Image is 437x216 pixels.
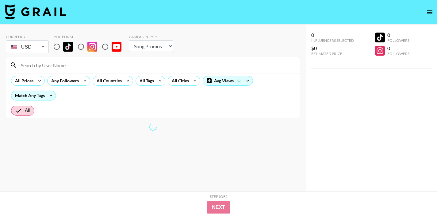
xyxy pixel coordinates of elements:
div: 0 [387,45,409,51]
div: Followers [387,38,409,43]
button: open drawer [424,6,436,18]
img: Grail Talent [5,4,66,19]
div: Avg Views [203,76,253,85]
div: Step 1 of 2 [210,194,228,199]
div: Estimated Price [311,51,354,56]
button: Next [207,201,230,214]
div: Platform [54,34,126,39]
div: All Prices [11,76,35,85]
span: Refreshing lists, bookers, clients, countries, tags, cities, talent, talent... [149,123,157,131]
input: Search by User Name [17,60,296,70]
div: Match Any Tags [11,91,56,100]
div: Followers [387,51,409,56]
iframe: Drift Widget Chat Controller [406,185,430,209]
div: Influencers Selected [311,38,354,43]
div: Campaign Type [129,34,173,39]
div: $0 [311,45,354,51]
div: All Tags [136,76,155,85]
div: USD [7,41,48,52]
img: TikTok [63,42,73,52]
div: 0 [387,32,409,38]
div: All Cities [168,76,190,85]
img: Instagram [87,42,97,52]
div: Currency [6,34,49,39]
img: YouTube [112,42,121,52]
div: Any Followers [48,76,80,85]
div: All Countries [93,76,123,85]
span: All [25,107,30,114]
div: 0 [311,32,354,38]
